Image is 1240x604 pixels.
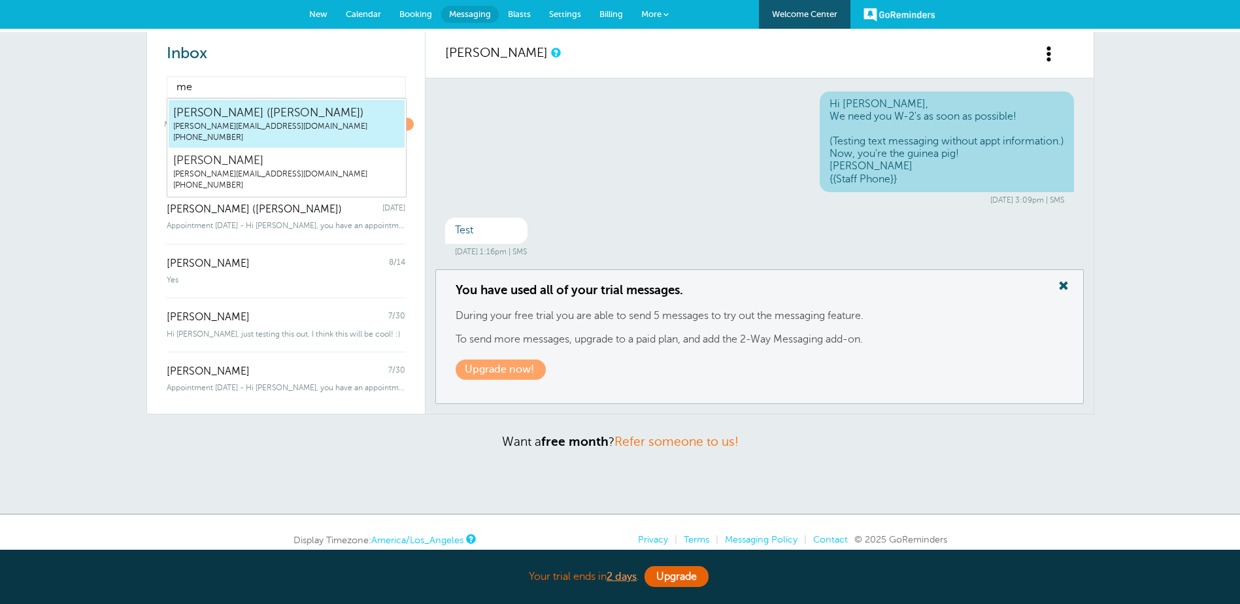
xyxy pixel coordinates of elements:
span: Hi [PERSON_NAME], just testing this out. I think this will be cool! :) [167,329,400,339]
a: Messaging Policy [725,534,797,545]
span: Settings [549,9,581,19]
span: New [309,9,327,19]
div: [DATE] 3:09pm | SMS [455,195,1064,205]
span: © 2025 GoReminders [854,534,947,545]
p: Want a ? [146,434,1094,449]
span: Calendar [346,9,381,19]
div: [DATE] 1:16pm | SMS [455,247,1064,256]
span: [PERSON_NAME] [167,311,250,324]
span: Message Sort: [164,118,213,130]
span: More [641,9,662,19]
a: Messaging [441,6,499,23]
h2: Inbox [167,44,405,63]
input: Search by Customer Name, Phone, or Email [167,76,407,98]
span: Appointment [DATE] - Hi [PERSON_NAME], you have an appointment with [PERSON_NAME], [PERSON_NAME] ... [167,383,405,392]
p: To send more messages, upgrade to a paid plan, and add the 2-Way Messaging add-on. [456,333,1064,346]
span: Appointment [DATE] - Hi [PERSON_NAME], you have an appointment with [PERSON_NAME], [PERSON_NAME] ... [167,221,405,230]
a: This is a history of all communications between GoReminders and your customer. [551,48,559,57]
span: Billing [599,9,623,19]
span: [PERSON_NAME][EMAIL_ADDRESS][DOMAIN_NAME] [173,121,400,132]
a: America/Los_Angeles [371,535,463,545]
a: [PERSON_NAME] ([PERSON_NAME]) [DATE] Appointment [DATE] - Hi [PERSON_NAME], you have an appointme... [147,190,425,244]
span: [PHONE_NUMBER] [173,132,400,143]
li: | [668,534,677,545]
span: [PERSON_NAME] ([PERSON_NAME]) [167,203,342,216]
span: Yes [167,275,178,284]
a: Upgrade [645,566,709,587]
span: [PERSON_NAME] [173,152,400,169]
a: Upgrade now! [456,360,546,380]
a: Refer someone to us! [614,435,739,448]
span: 7/30 [388,311,405,324]
span: 8/14 [389,258,405,270]
a: [PERSON_NAME] 7/30 Appointment [DATE] - Hi [PERSON_NAME], you have an appointment with [PERSON_NA... [147,352,425,406]
span: [PERSON_NAME] ([PERSON_NAME]) [173,105,400,121]
li: | [797,534,807,545]
h3: You have used all of your trial messages. [456,283,1064,297]
span: [PERSON_NAME] [167,365,250,378]
span: [PERSON_NAME][EMAIL_ADDRESS][DOMAIN_NAME] [173,169,400,180]
div: Test [445,218,528,243]
span: Booking [399,9,432,19]
a: Contact [813,534,848,545]
a: Privacy [638,534,668,545]
strong: free month [541,435,609,448]
a: This is the timezone being used to display dates and times to you on this device. Click the timez... [466,535,474,543]
span: [DATE] [382,203,405,216]
a: [PERSON_NAME] 7/30 Hi [PERSON_NAME], just testing this out. I think this will be cool! :) [147,297,425,352]
a: 2 days [607,571,637,582]
span: Blasts [508,9,531,19]
div: Display Timezone: [293,534,474,546]
span: [PHONE_NUMBER] [173,180,400,191]
p: During your free trial you are able to send 5 messages to try out the messaging feature. [456,310,1064,322]
div: Hi [PERSON_NAME], We need you W-2's as soon as possible! (Testing text messaging without appt inf... [820,92,1074,192]
a: [PERSON_NAME] [DATE] Test [147,136,425,190]
a: [PERSON_NAME] 8/14 Yes [147,244,425,298]
span: Messaging [449,9,491,19]
span: 7/30 [388,365,405,378]
li: | [709,534,718,545]
span: [PERSON_NAME] [167,258,250,270]
a: [PERSON_NAME] [445,45,548,60]
a: Terms [684,534,709,545]
div: Your trial ends in . [293,563,947,591]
